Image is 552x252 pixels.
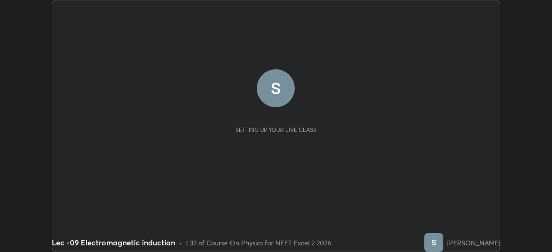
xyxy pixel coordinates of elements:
div: [PERSON_NAME] [447,238,500,248]
div: • [179,238,182,248]
div: L32 of Course On Physics for NEET Excel 2 2026 [186,238,331,248]
img: 25b204f45ac4445a96ad82fdfa2bbc62.56875823_3 [424,233,443,252]
div: Lec -09 Electromagnetic induction [52,237,175,248]
div: Setting up your live class [235,126,317,133]
img: 25b204f45ac4445a96ad82fdfa2bbc62.56875823_3 [257,69,295,107]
